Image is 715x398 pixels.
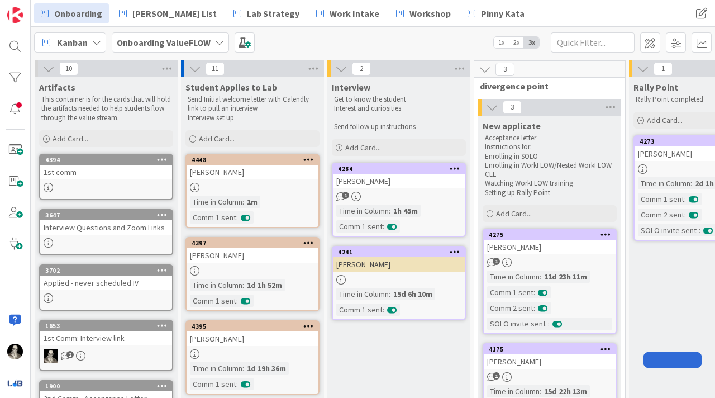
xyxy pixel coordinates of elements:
img: WS [7,344,23,359]
div: 4395[PERSON_NAME] [187,321,318,346]
div: 4395 [187,321,318,331]
a: 4275[PERSON_NAME]Time in Column:11d 23h 11mComm 1 sent:Comm 2 sent:SOLO invite sent: [483,229,617,334]
span: Onboarding [54,7,102,20]
p: Get to know the student [334,95,464,104]
p: Send Initial welcome letter with Calendly link to pull an interview [188,95,317,113]
div: 3702 [45,267,172,274]
a: 4284[PERSON_NAME]Time in Column:1h 45mComm 1 sent: [332,163,466,237]
div: Time in Column [336,288,389,300]
span: : [548,318,550,330]
div: 4275[PERSON_NAME] [484,230,616,254]
div: Time in Column [487,271,540,283]
a: 4395[PERSON_NAME]Time in Column:1d 19h 36mComm 1 sent: [185,320,320,395]
div: Time in Column [190,279,242,291]
span: Workshop [409,7,451,20]
span: 2 [66,351,74,358]
span: divergence point [480,80,611,92]
span: 3x [524,37,539,48]
div: 4275 [484,230,616,240]
a: 43941st comm [39,154,173,200]
div: Time in Column [190,362,242,375]
div: 4284 [333,164,465,174]
div: 4397 [187,238,318,248]
div: 4175 [489,345,616,353]
span: Add Card... [53,134,88,144]
span: Work Intake [330,7,379,20]
span: 3 [503,101,522,114]
a: Work Intake [309,3,386,23]
div: 4397[PERSON_NAME] [187,238,318,263]
span: : [389,205,390,217]
div: 1900 [40,381,172,391]
div: 4397 [192,239,318,247]
div: [PERSON_NAME] [484,354,616,369]
div: SOLO invite sent [638,224,699,236]
div: [PERSON_NAME] [187,331,318,346]
span: : [540,271,541,283]
span: : [690,177,692,189]
p: This container is for the cards that will hold the artifacts needed to help students flow through... [41,95,171,122]
div: Comm 1 sent [487,286,533,298]
span: 1x [494,37,509,48]
span: Add Card... [199,134,235,144]
div: 4394 [40,155,172,165]
div: Comm 1 sent [190,295,236,307]
div: 4284[PERSON_NAME] [333,164,465,188]
div: 4284 [338,165,465,173]
div: Comm 1 sent [638,193,684,205]
a: 4448[PERSON_NAME]Time in Column:1mComm 1 sent: [185,154,320,228]
div: 15d 22h 13m [541,385,590,397]
span: : [383,220,384,233]
div: [PERSON_NAME] [333,174,465,188]
div: 4394 [45,156,172,164]
div: 4395 [192,323,318,330]
b: Onboarding ValueFLOW [117,37,211,48]
a: 3647Interview Questions and Zoom Links [39,209,173,255]
p: Interest and curiosities [334,104,464,113]
p: Send follow up instructions [334,122,464,131]
span: 2x [509,37,524,48]
div: 4241[PERSON_NAME] [333,247,465,272]
div: Time in Column [190,196,242,208]
div: 4175[PERSON_NAME] [484,344,616,369]
div: Comm 1 sent [336,304,383,316]
span: 11 [206,62,225,75]
span: : [242,362,244,375]
div: 1m [244,196,260,208]
span: : [540,385,541,397]
p: Acceptance letter [485,134,614,143]
div: 1st comm [40,165,172,179]
p: Instructions for: [485,143,614,151]
a: 4241[PERSON_NAME]Time in Column:15d 6h 10mComm 1 sent: [332,246,466,320]
div: 1d 1h 52m [244,279,285,291]
span: : [242,279,244,291]
span: Interview [332,82,370,93]
div: 1900 [45,382,172,390]
span: 1 [654,62,673,75]
span: : [236,295,238,307]
span: Kanban [57,36,88,49]
span: : [684,209,686,221]
a: Pinny Kata [461,3,531,23]
span: 3 [495,63,514,76]
span: : [236,211,238,224]
div: [PERSON_NAME] [187,165,318,179]
span: : [684,193,686,205]
div: 4448 [187,155,318,165]
div: Time in Column [336,205,389,217]
img: avatar [7,375,23,391]
span: Artifacts [39,82,75,93]
img: Visit kanbanzone.com [7,7,23,23]
div: 15d 6h 10m [390,288,435,300]
div: 4448 [192,156,318,164]
div: 1d 19h 36m [244,362,289,375]
div: Comm 2 sent [638,209,684,221]
div: 1653 [40,321,172,331]
div: 3647 [45,211,172,219]
div: [PERSON_NAME] [187,248,318,263]
div: Interview Questions and Zoom Links [40,220,172,235]
div: 4175 [484,344,616,354]
div: [PERSON_NAME] [333,257,465,272]
span: : [389,288,390,300]
div: Comm 1 sent [190,211,236,224]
